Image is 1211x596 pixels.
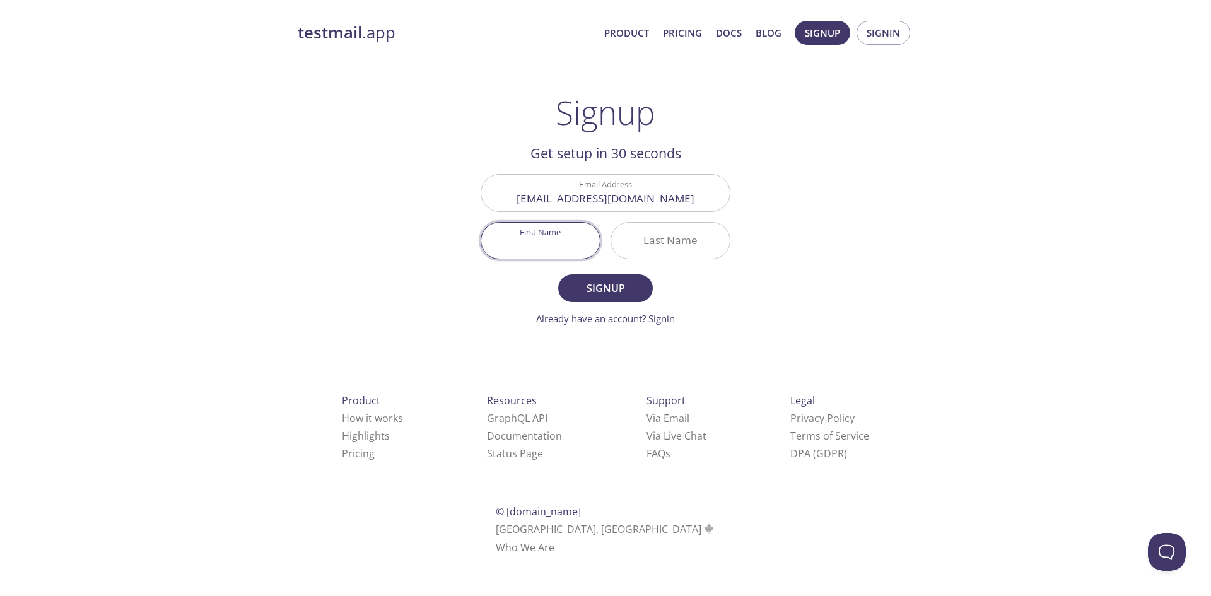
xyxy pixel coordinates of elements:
button: Signup [558,274,653,302]
a: FAQ [646,447,670,460]
a: GraphQL API [487,411,547,425]
h1: Signup [556,93,655,131]
span: Signup [572,279,639,297]
button: Signup [795,21,850,45]
span: © [DOMAIN_NAME] [496,505,581,518]
span: Signup [805,25,840,41]
span: [GEOGRAPHIC_DATA], [GEOGRAPHIC_DATA] [496,522,716,536]
span: Legal [790,394,815,407]
a: Privacy Policy [790,411,855,425]
iframe: Help Scout Beacon - Open [1148,533,1186,571]
a: DPA (GDPR) [790,447,847,460]
span: Resources [487,394,537,407]
span: Signin [867,25,900,41]
a: Highlights [342,429,390,443]
a: Who We Are [496,540,554,554]
a: Via Live Chat [646,429,706,443]
a: testmail.app [298,22,594,44]
span: Product [342,394,380,407]
a: Via Email [646,411,689,425]
a: Already have an account? Signin [536,312,675,325]
button: Signin [857,21,910,45]
a: Pricing [663,25,702,41]
a: Pricing [342,447,375,460]
strong: testmail [298,21,362,44]
h2: Get setup in 30 seconds [481,143,730,164]
a: Docs [716,25,742,41]
span: s [665,447,670,460]
span: Support [646,394,686,407]
a: How it works [342,411,403,425]
a: Terms of Service [790,429,869,443]
a: Status Page [487,447,543,460]
a: Blog [756,25,781,41]
a: Documentation [487,429,562,443]
a: Product [604,25,649,41]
